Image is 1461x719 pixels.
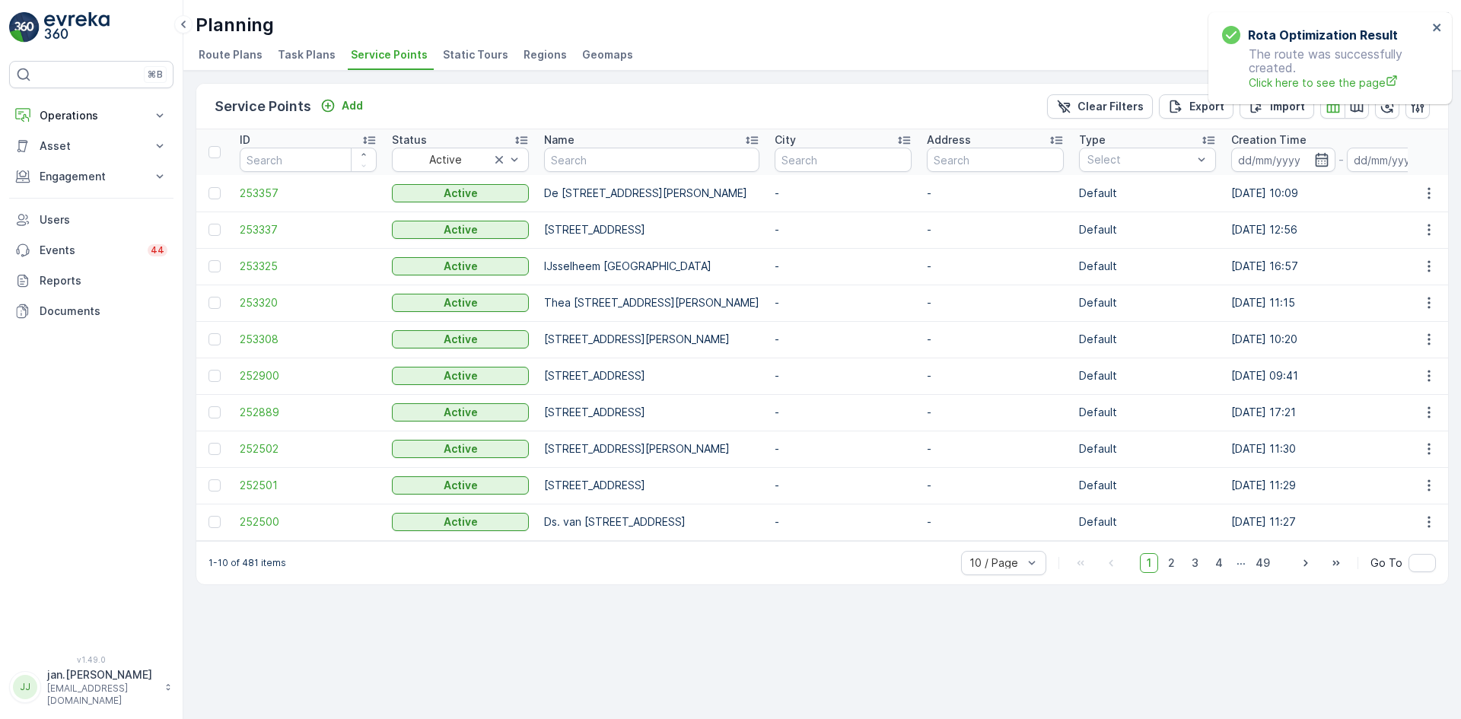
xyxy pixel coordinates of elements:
[392,257,529,275] button: Active
[767,467,919,504] td: -
[1249,553,1277,573] span: 49
[208,370,221,382] div: Toggle Row Selected
[1270,99,1305,114] p: Import
[444,514,478,530] p: Active
[240,478,377,493] a: 252501
[9,131,173,161] button: Asset
[1224,212,1458,248] td: [DATE] 12:56
[1224,248,1458,285] td: [DATE] 16:57
[151,244,164,256] p: 44
[1071,248,1224,285] td: Default
[544,132,575,148] p: Name
[1071,212,1224,248] td: Default
[240,259,377,274] span: 253325
[13,675,37,699] div: JJ
[1237,553,1246,573] p: ...
[392,184,529,202] button: Active
[208,479,221,492] div: Toggle Row Selected
[342,98,363,113] p: Add
[392,221,529,239] button: Active
[1208,553,1230,573] span: 4
[767,285,919,321] td: -
[40,273,167,288] p: Reports
[919,504,1071,540] td: -
[240,295,377,310] a: 253320
[444,405,478,420] p: Active
[240,132,250,148] p: ID
[1370,555,1402,571] span: Go To
[1071,394,1224,431] td: Default
[1071,467,1224,504] td: Default
[919,467,1071,504] td: -
[208,224,221,236] div: Toggle Row Selected
[1249,75,1428,91] span: Click here to see the page
[1140,553,1158,573] span: 1
[9,667,173,707] button: JJjan.[PERSON_NAME][EMAIL_ADDRESS][DOMAIN_NAME]
[392,476,529,495] button: Active
[927,132,971,148] p: Address
[536,175,767,212] td: De [STREET_ADDRESS][PERSON_NAME]
[1240,94,1314,119] button: Import
[1071,431,1224,467] td: Default
[208,333,221,345] div: Toggle Row Selected
[1087,152,1192,167] p: Select
[240,514,377,530] a: 252500
[9,161,173,192] button: Engagement
[240,441,377,457] a: 252502
[240,405,377,420] a: 252889
[9,235,173,266] a: Events44
[1347,148,1451,172] input: dd/mm/yyyy
[444,478,478,493] p: Active
[208,516,221,528] div: Toggle Row Selected
[919,212,1071,248] td: -
[775,132,796,148] p: City
[767,431,919,467] td: -
[1222,47,1428,91] p: The route was successfully created.
[444,368,478,383] p: Active
[767,212,919,248] td: -
[1159,94,1233,119] button: Export
[444,186,478,201] p: Active
[208,260,221,272] div: Toggle Row Selected
[775,148,912,172] input: Search
[919,394,1071,431] td: -
[1071,321,1224,358] td: Default
[240,222,377,237] a: 253337
[1224,321,1458,358] td: [DATE] 10:20
[208,187,221,199] div: Toggle Row Selected
[44,12,110,43] img: logo_light-DOdMpM7g.png
[314,97,369,115] button: Add
[40,169,143,184] p: Engagement
[1231,148,1335,172] input: dd/mm/yyyy
[208,297,221,309] div: Toggle Row Selected
[1071,285,1224,321] td: Default
[1071,175,1224,212] td: Default
[208,406,221,418] div: Toggle Row Selected
[208,557,286,569] p: 1-10 of 481 items
[536,285,767,321] td: Thea [STREET_ADDRESS][PERSON_NAME]
[524,47,567,62] span: Regions
[1224,358,1458,394] td: [DATE] 09:41
[767,248,919,285] td: -
[278,47,336,62] span: Task Plans
[240,332,377,347] a: 253308
[1231,132,1307,148] p: Creation Time
[9,100,173,131] button: Operations
[148,68,163,81] p: ⌘B
[240,368,377,383] a: 252900
[927,148,1064,172] input: Search
[40,243,138,258] p: Events
[1224,431,1458,467] td: [DATE] 11:30
[47,682,157,707] p: [EMAIL_ADDRESS][DOMAIN_NAME]
[9,266,173,296] a: Reports
[392,403,529,422] button: Active
[536,212,767,248] td: [STREET_ADDRESS]
[536,431,767,467] td: [STREET_ADDRESS][PERSON_NAME]
[444,441,478,457] p: Active
[1189,99,1224,114] p: Export
[767,175,919,212] td: -
[9,205,173,235] a: Users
